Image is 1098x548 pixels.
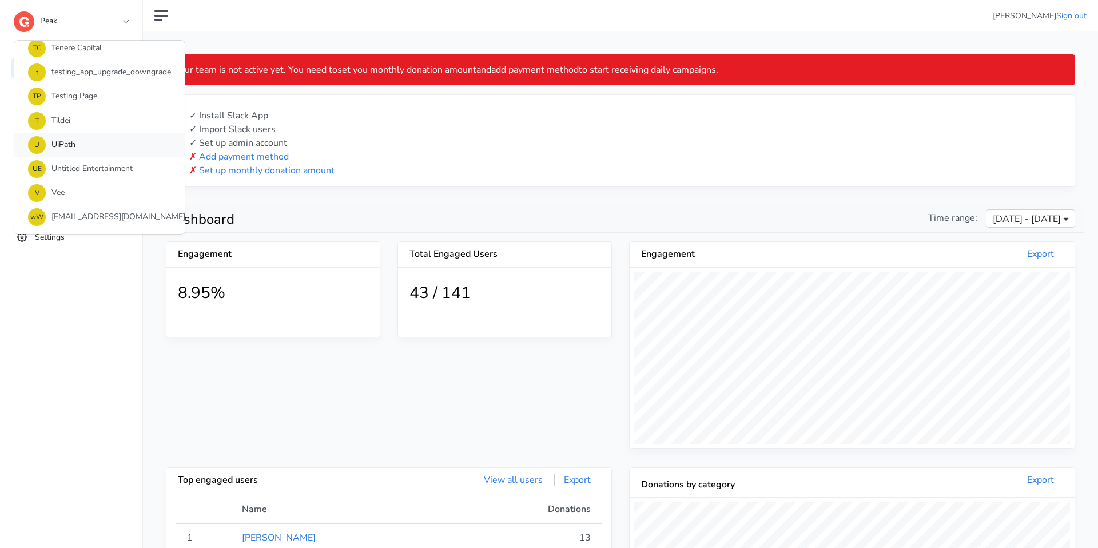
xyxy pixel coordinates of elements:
[178,284,368,303] h1: 8.95%
[189,109,1075,122] li: ✓ Install Slack App
[641,249,852,260] h5: Engagement
[409,284,600,303] h1: 43 / 141
[28,160,46,178] span: UE
[14,11,34,32] img: logo-dashboard-4662da770dd4bea1a8774357aa970c5cb092b4650ab114813ae74da458e76571.svg
[189,122,1075,136] li: ✓ Import Slack users
[11,197,131,220] a: Billing
[11,169,131,192] a: Nominate a charity
[14,181,185,205] a: VVee
[928,211,977,225] span: Time range:
[409,249,600,260] h5: Total Engaged Users
[337,63,476,76] a: set you monthly donation amount
[178,249,273,260] h5: Engagement
[14,109,185,133] a: TTildei
[11,85,131,108] a: Users
[28,112,46,130] span: T
[1018,248,1063,260] a: Export
[166,211,612,228] h1: Dashboard
[14,37,185,61] a: TCTenere Capital
[28,208,46,226] span: wW
[28,63,46,81] span: t
[14,8,128,29] a: Peak
[14,157,185,181] a: UEUntitled Entertainment
[189,164,197,177] span: ✗
[14,61,185,85] a: ttesting_app_upgrade_downgrade
[11,226,131,248] a: Settings
[1018,474,1063,486] a: Export
[993,10,1087,22] li: [PERSON_NAME]
[554,474,600,486] a: Export
[641,479,852,490] h5: Donations by category
[235,502,451,523] th: Name
[11,141,131,164] a: Cause Calendar
[14,40,185,235] div: Peak
[491,63,579,76] a: add payment method
[199,164,335,177] a: Set up monthly donation amount
[242,531,316,544] a: [PERSON_NAME]
[993,212,1061,226] span: [DATE] - [DATE]
[35,231,65,242] span: Settings
[14,133,185,157] a: UUiPath
[166,54,1075,85] div: Your team is not active yet. You need to and to start receiving daily campaigns.
[28,39,46,57] span: TC
[28,88,46,105] span: TP
[475,474,552,486] a: View all users
[14,205,185,229] a: wW[EMAIL_ADDRESS][DOMAIN_NAME]’s Workspace
[199,150,289,163] a: Add payment method
[189,136,1075,150] li: ✓ Set up admin account
[11,57,131,80] a: Home
[11,113,131,136] a: Campaigns
[28,184,46,202] span: V
[451,502,602,523] th: Donations
[28,136,46,154] span: U
[14,85,185,109] a: TPTesting Page
[189,150,289,163] span: ✗
[178,475,389,486] h5: Top engaged users
[1056,10,1087,21] a: Sign out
